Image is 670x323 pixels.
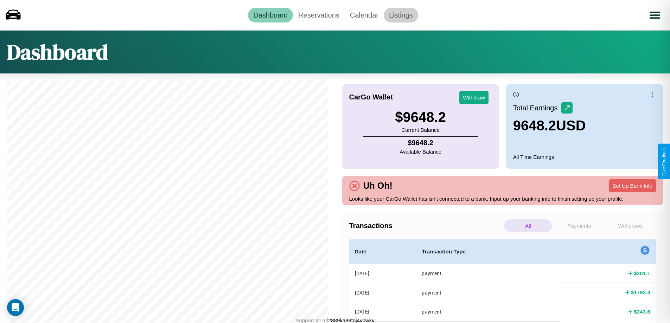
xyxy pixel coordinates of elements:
div: Open Intercom Messenger [7,299,24,316]
h3: $ 9648.2 [395,109,446,125]
button: Open menu [645,5,665,25]
th: [DATE] [349,302,416,321]
p: Withdraws [607,219,654,232]
button: Set Up Bank Info [609,179,656,192]
p: Looks like your CarGo Wallet has isn't connected to a bank. Input up your banking info to finish ... [349,194,656,204]
th: payment [416,302,559,321]
h1: Dashboard [7,38,108,66]
button: Withdraw [459,91,489,104]
h4: $ 1792.4 [631,289,650,296]
th: payment [416,264,559,283]
a: Reservations [293,8,345,22]
h4: $ 9648.2 [400,139,441,147]
th: [DATE] [349,283,416,302]
h4: Transactions [349,222,503,230]
h4: $ 201.1 [634,270,650,277]
div: Give Feedback [662,147,666,176]
h4: CarGo Wallet [349,93,393,101]
th: [DATE] [349,264,416,283]
h3: 9648.2 USD [513,118,586,134]
p: All [504,219,552,232]
p: Current Balance [395,125,446,135]
p: Total Earnings [513,102,561,114]
h4: Uh Oh! [360,181,396,191]
th: payment [416,283,559,302]
p: Payments [555,219,603,232]
h4: Transaction Type [422,247,553,256]
h4: Date [355,247,411,256]
a: Calendar [345,8,384,22]
h4: $ 243.6 [634,308,650,315]
p: Available Balance [400,147,441,156]
p: All Time Earnings [513,152,656,162]
a: Listings [384,8,418,22]
a: Dashboard [248,8,293,22]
